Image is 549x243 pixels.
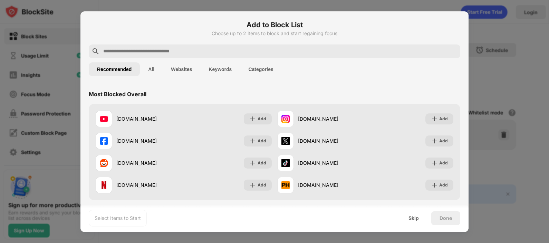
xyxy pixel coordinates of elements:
div: Add [258,138,266,144]
div: [DOMAIN_NAME] [298,137,365,144]
div: Most Blocked Overall [89,91,146,98]
div: [DOMAIN_NAME] [116,181,184,189]
img: favicons [100,181,108,189]
div: Done [440,215,452,221]
img: favicons [100,137,108,145]
img: search.svg [91,47,100,55]
div: Add [439,182,448,189]
div: Add [439,138,448,144]
div: Choose up to 2 items to block and start regaining focus [89,31,460,36]
button: Categories [240,62,281,76]
div: [DOMAIN_NAME] [116,137,184,144]
div: Add [258,182,266,189]
button: Recommended [89,62,140,76]
img: favicons [281,137,290,145]
div: Select Items to Start [95,215,141,222]
div: [DOMAIN_NAME] [116,159,184,166]
div: Add [439,115,448,122]
img: favicons [281,159,290,167]
div: Skip [408,215,419,221]
button: Websites [163,62,200,76]
div: [DOMAIN_NAME] [116,115,184,122]
img: favicons [281,181,290,189]
div: Add [258,115,266,122]
div: Add [439,160,448,166]
button: Keywords [200,62,240,76]
img: favicons [100,159,108,167]
div: [DOMAIN_NAME] [298,115,365,122]
button: All [140,62,163,76]
img: favicons [100,115,108,123]
div: Add [258,160,266,166]
div: [DOMAIN_NAME] [298,159,365,166]
img: favicons [281,115,290,123]
h6: Add to Block List [89,20,460,30]
div: [DOMAIN_NAME] [298,181,365,189]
